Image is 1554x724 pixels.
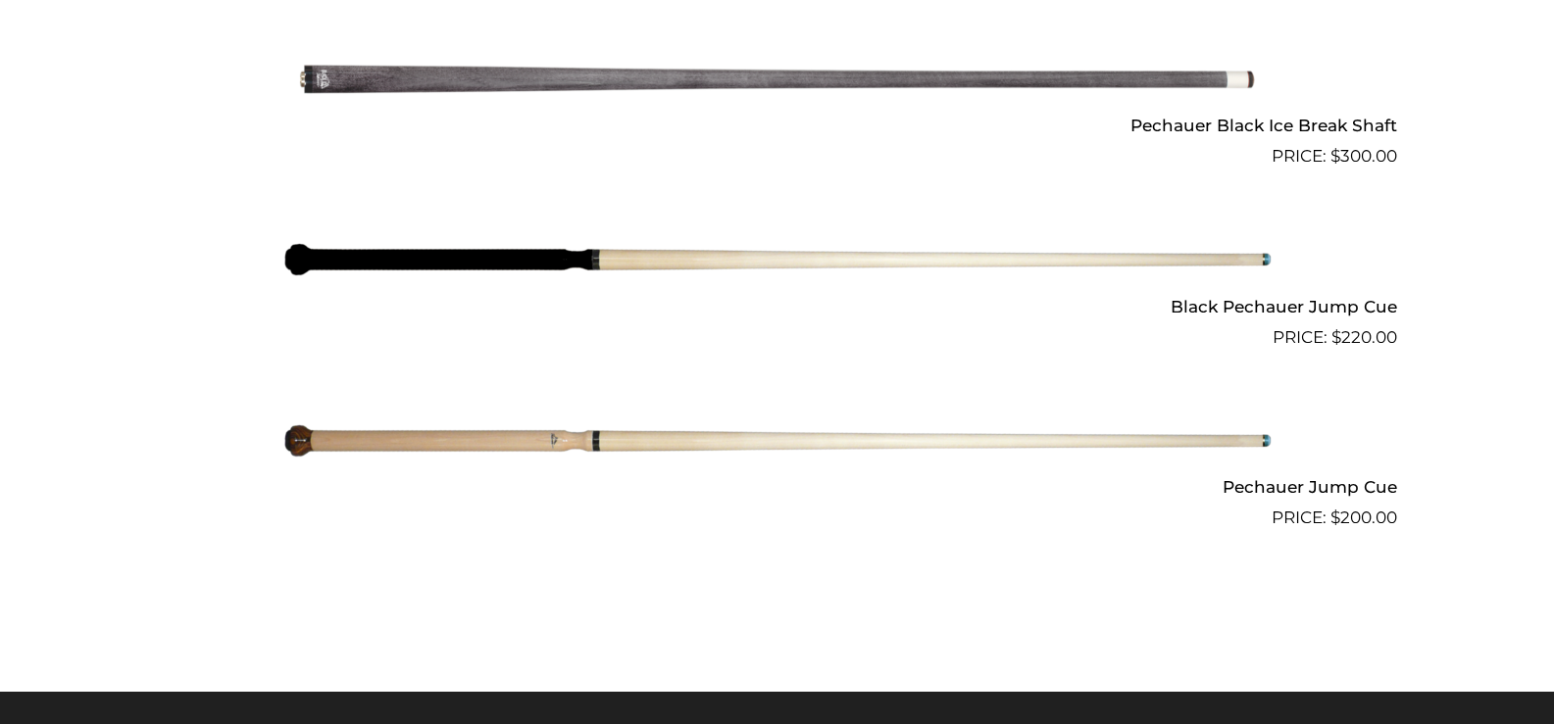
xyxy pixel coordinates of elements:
[1330,146,1340,166] span: $
[158,359,1397,531] a: Pechauer Jump Cue $200.00
[1330,146,1397,166] bdi: 300.00
[1331,327,1397,347] bdi: 220.00
[282,359,1273,523] img: Pechauer Jump Cue
[158,177,1397,350] a: Black Pechauer Jump Cue $220.00
[158,288,1397,324] h2: Black Pechauer Jump Cue
[282,177,1273,342] img: Black Pechauer Jump Cue
[158,469,1397,506] h2: Pechauer Jump Cue
[1331,327,1341,347] span: $
[158,108,1397,144] h2: Pechauer Black Ice Break Shaft
[1330,507,1340,527] span: $
[1330,507,1397,527] bdi: 200.00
